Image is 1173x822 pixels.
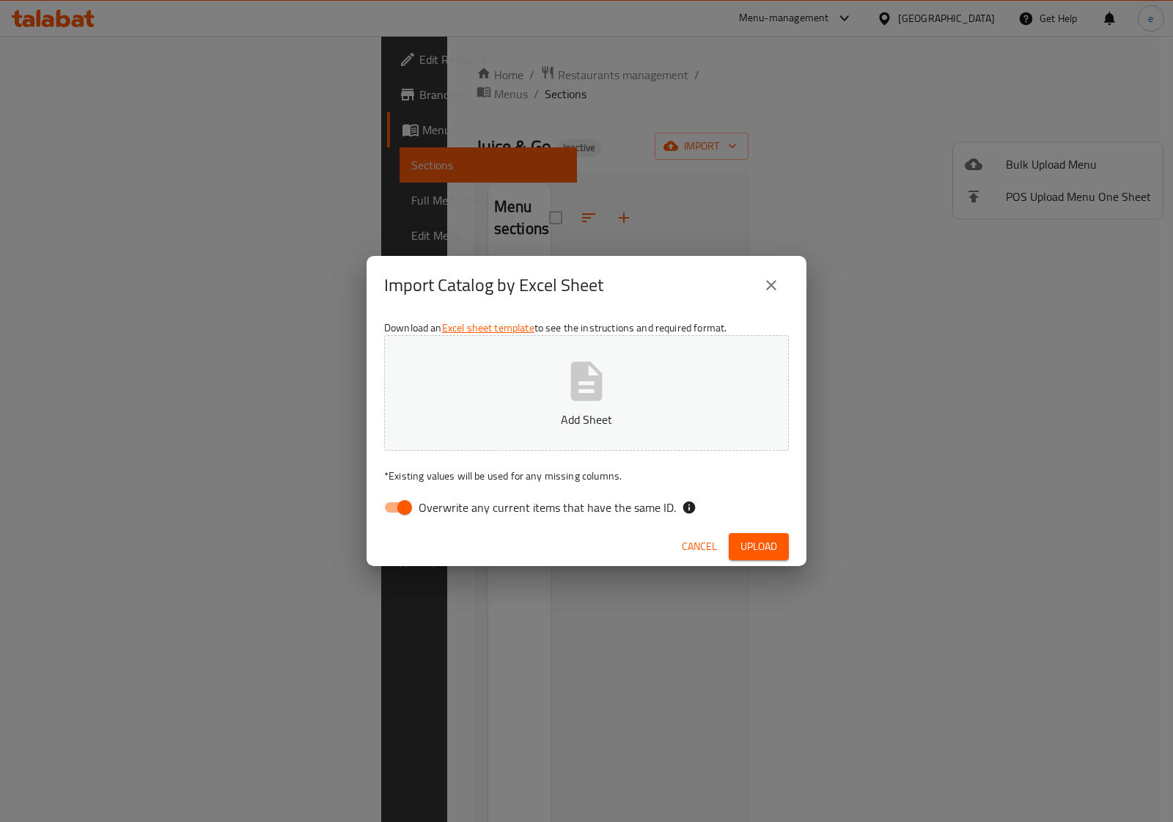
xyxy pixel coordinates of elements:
span: Overwrite any current items that have the same ID. [419,499,676,516]
button: Upload [729,533,789,560]
p: Existing values will be used for any missing columns. [384,469,789,483]
a: Excel sheet template [442,318,534,337]
div: Download an to see the instructions and required format. [367,315,806,527]
span: Cancel [682,537,717,556]
button: Add Sheet [384,335,789,451]
button: Cancel [676,533,723,560]
p: Add Sheet [407,411,766,428]
span: Upload [740,537,777,556]
svg: If the overwrite option isn't selected, then the items that match an existing ID will be ignored ... [682,500,696,515]
h2: Import Catalog by Excel Sheet [384,274,603,297]
button: close [754,268,789,303]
